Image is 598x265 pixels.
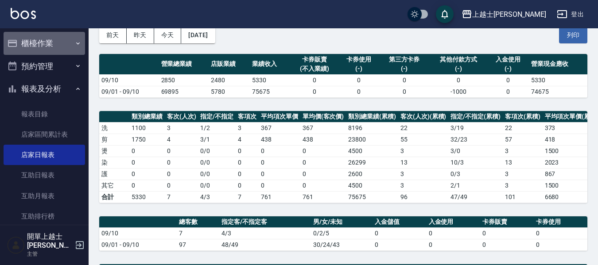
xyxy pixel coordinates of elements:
td: 48/49 [219,239,311,250]
td: 761 [259,191,300,203]
p: 主管 [27,250,72,258]
td: 0 [129,180,165,191]
td: 13 [398,157,449,168]
th: 單均價(客次價) [300,111,346,123]
th: 卡券使用 [534,216,587,228]
td: 8196 [346,122,398,134]
th: 客項次 [236,111,259,123]
td: 55 [398,134,449,145]
td: 0 [236,157,259,168]
td: 4500 [346,145,398,157]
td: 367 [300,122,346,134]
button: 報表及分析 [4,77,85,100]
td: 2600 [346,168,398,180]
td: 0 [165,168,198,180]
td: -1000 [429,86,488,97]
h5: 開單上越士[PERSON_NAME] [27,232,72,250]
button: 上越士[PERSON_NAME] [458,5,550,23]
th: 業績收入 [250,54,291,75]
td: 4 [165,134,198,145]
div: (-) [381,64,427,73]
td: 69895 [159,86,209,97]
td: 97 [177,239,219,250]
td: 7 [177,227,219,239]
td: 75675 [346,191,398,203]
td: 761 [300,191,346,203]
th: 總客數 [177,216,219,228]
th: 營業總業績 [159,54,209,75]
td: 0 / 0 [198,180,236,191]
td: 0 [236,145,259,157]
div: 入金使用 [490,55,527,64]
td: 0 [236,168,259,180]
td: 3 [236,122,259,134]
td: 3 / 0 [448,145,503,157]
a: 互助日報表 [4,165,85,185]
button: 昨天 [127,27,154,43]
td: 22 [398,122,449,134]
td: 57 [503,134,543,145]
td: 0 [236,180,259,191]
th: 店販業績 [209,54,250,75]
td: 0 [488,74,529,86]
td: 0 [534,239,587,250]
button: 預約管理 [4,55,85,78]
td: 32 / 23 [448,134,503,145]
td: 燙 [99,145,129,157]
td: 22 [503,122,543,134]
button: save [436,5,454,23]
button: 今天 [154,27,182,43]
td: 3 [398,145,449,157]
td: 09/01 - 09/10 [99,86,159,97]
td: 0 [165,157,198,168]
div: (-) [431,64,485,73]
th: 入金使用 [427,216,480,228]
table: a dense table [99,216,587,251]
td: 3 / 19 [448,122,503,134]
td: 1100 [129,122,165,134]
td: 0 [259,157,300,168]
div: (-) [490,64,527,73]
td: 0 [480,239,534,250]
button: [DATE] [181,27,215,43]
div: 卡券使用 [340,55,377,64]
td: 0 [427,239,480,250]
td: 4 [236,134,259,145]
td: 0 [259,168,300,180]
td: 0 [429,74,488,86]
img: Logo [11,8,36,19]
td: 3 [503,180,543,191]
th: 類別總業績 [129,111,165,123]
td: 4/3 [219,227,311,239]
td: 10 / 3 [448,157,503,168]
td: 0 [291,74,338,86]
td: 09/10 [99,227,177,239]
td: 3 [165,122,198,134]
td: 0 [129,168,165,180]
td: 0 [534,227,587,239]
td: 5330 [250,74,291,86]
th: 指定客/不指定客 [219,216,311,228]
td: 0 / 0 [198,145,236,157]
td: 0 [165,180,198,191]
td: 0 [488,86,529,97]
button: 前天 [99,27,127,43]
td: 0 [259,145,300,157]
td: 0 [379,74,429,86]
td: 2850 [159,74,209,86]
div: (不入業績) [293,64,336,73]
td: 438 [259,134,300,145]
td: 0 / 3 [448,168,503,180]
th: 客次(人次) [165,111,198,123]
td: 0 [259,180,300,191]
td: 5330 [129,191,165,203]
td: 7 [236,191,259,203]
td: 0 [291,86,338,97]
td: 23800 [346,134,398,145]
td: 4500 [346,180,398,191]
td: 13 [503,157,543,168]
td: 0 [300,157,346,168]
td: 0 [300,180,346,191]
img: Person [7,236,25,254]
th: 卡券販賣 [480,216,534,228]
